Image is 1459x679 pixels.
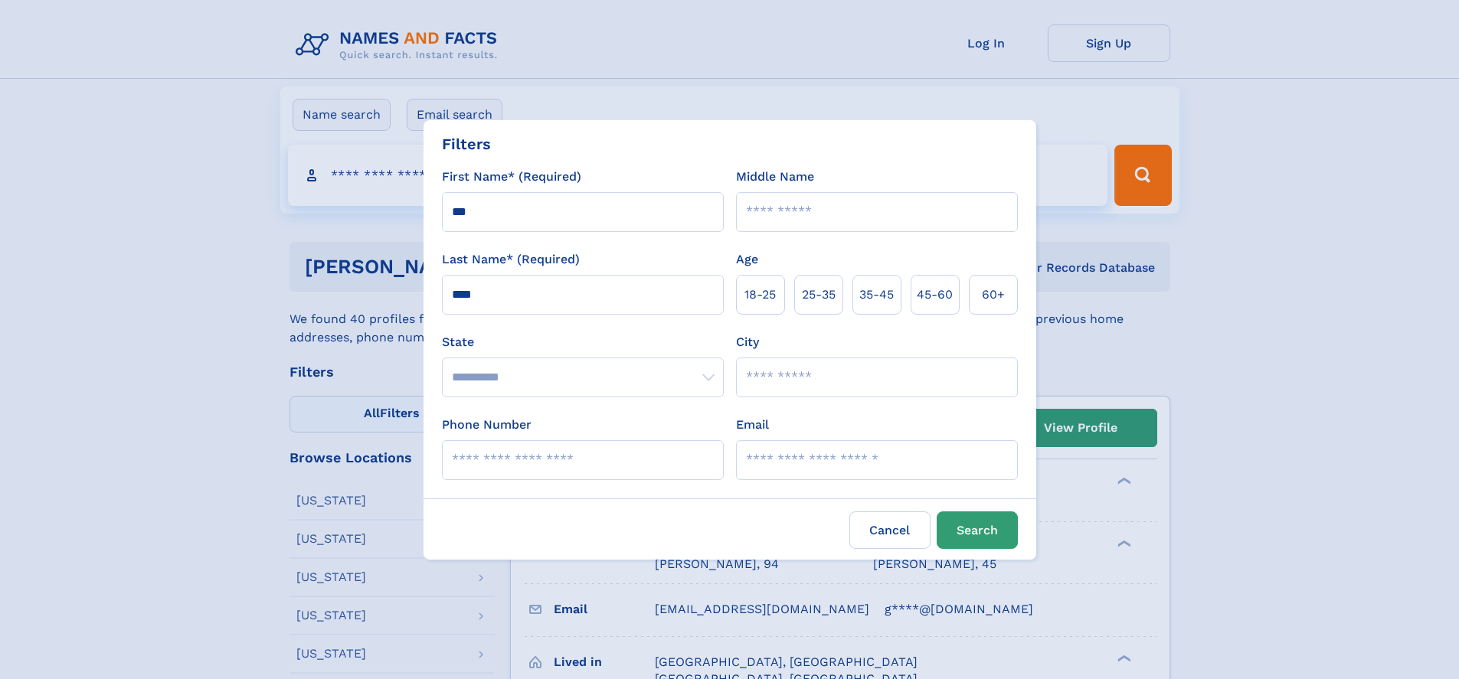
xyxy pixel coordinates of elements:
[736,333,759,351] label: City
[849,511,931,549] label: Cancel
[736,416,769,434] label: Email
[736,250,758,269] label: Age
[442,132,491,155] div: Filters
[442,250,580,269] label: Last Name* (Required)
[917,286,953,304] span: 45‑60
[802,286,836,304] span: 25‑35
[442,168,581,186] label: First Name* (Required)
[442,333,724,351] label: State
[937,511,1018,549] button: Search
[744,286,776,304] span: 18‑25
[982,286,1005,304] span: 60+
[736,168,814,186] label: Middle Name
[859,286,894,304] span: 35‑45
[442,416,532,434] label: Phone Number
